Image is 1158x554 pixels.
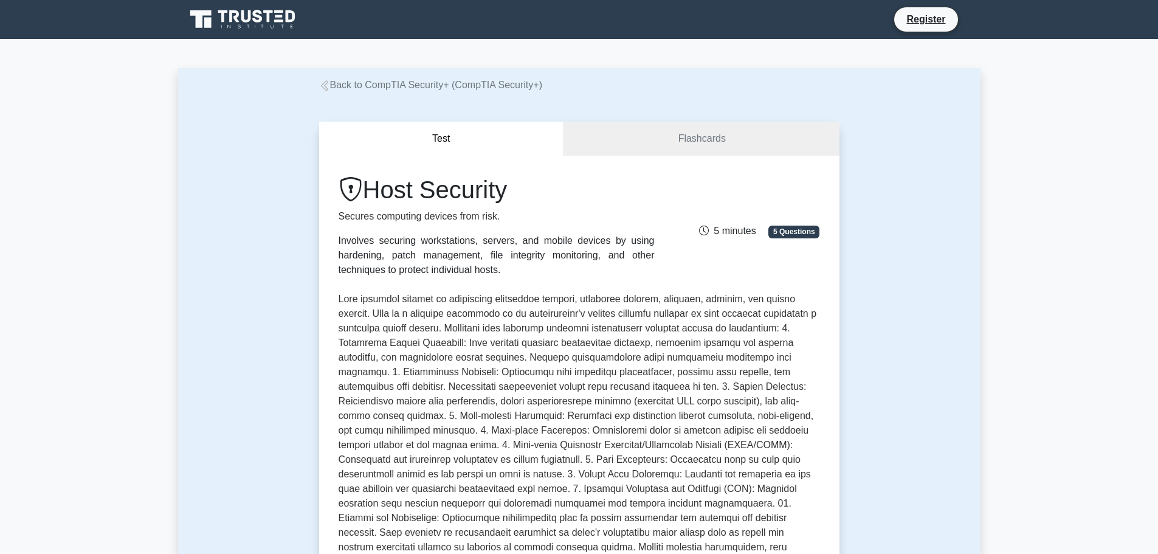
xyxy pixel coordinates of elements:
a: Flashcards [564,122,839,156]
button: Test [319,122,565,156]
h1: Host Security [339,175,655,204]
a: Register [899,12,953,27]
span: 5 minutes [699,226,756,236]
span: 5 Questions [768,226,819,238]
div: Involves securing workstations, servers, and mobile devices by using hardening, patch management,... [339,234,655,277]
a: Back to CompTIA Security+ (CompTIA Security+) [319,80,542,90]
p: Secures computing devices from risk. [339,209,655,224]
